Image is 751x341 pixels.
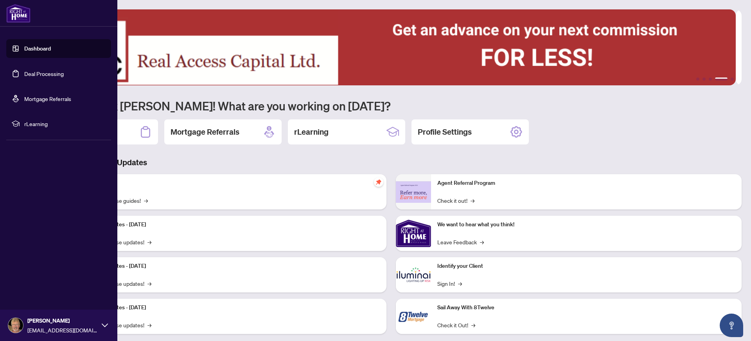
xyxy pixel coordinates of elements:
a: Check it Out!→ [437,321,475,329]
span: pushpin [374,177,383,187]
span: [EMAIL_ADDRESS][DOMAIN_NAME] [27,326,98,334]
button: 1 [696,78,699,81]
img: Sail Away With 8Twelve [396,299,431,334]
a: Check it out!→ [437,196,474,205]
h1: Welcome back [PERSON_NAME]! What are you working on [DATE]? [41,98,742,113]
img: logo [6,4,31,23]
p: Agent Referral Program [437,179,735,188]
h2: Profile Settings [418,126,472,137]
p: Platform Updates - [DATE] [82,303,380,312]
h3: Brokerage & Industry Updates [41,157,742,168]
a: Leave Feedback→ [437,238,484,246]
span: → [147,238,151,246]
p: Sail Away With 8Twelve [437,303,735,312]
h2: Mortgage Referrals [171,126,239,137]
img: Slide 3 [41,9,736,85]
img: Profile Icon [8,318,23,333]
button: 3 [709,78,712,81]
span: → [471,321,475,329]
span: → [458,279,462,288]
button: 2 [702,78,706,81]
p: Platform Updates - [DATE] [82,220,380,229]
span: → [480,238,484,246]
p: We want to hear what you think! [437,220,735,229]
a: Dashboard [24,45,51,52]
button: Open asap [720,314,743,337]
h2: rLearning [294,126,329,137]
span: → [144,196,148,205]
span: → [147,321,151,329]
span: rLearning [24,119,106,128]
a: Sign In!→ [437,279,462,288]
img: Agent Referral Program [396,181,431,203]
button: 5 [731,78,734,81]
img: Identify your Client [396,257,431,292]
span: [PERSON_NAME] [27,316,98,325]
a: Deal Processing [24,70,64,77]
button: 4 [715,78,728,81]
a: Mortgage Referrals [24,95,71,102]
img: We want to hear what you think! [396,216,431,251]
span: → [471,196,474,205]
span: → [147,279,151,288]
p: Self-Help [82,179,380,188]
p: Identify your Client [437,262,735,271]
p: Platform Updates - [DATE] [82,262,380,271]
